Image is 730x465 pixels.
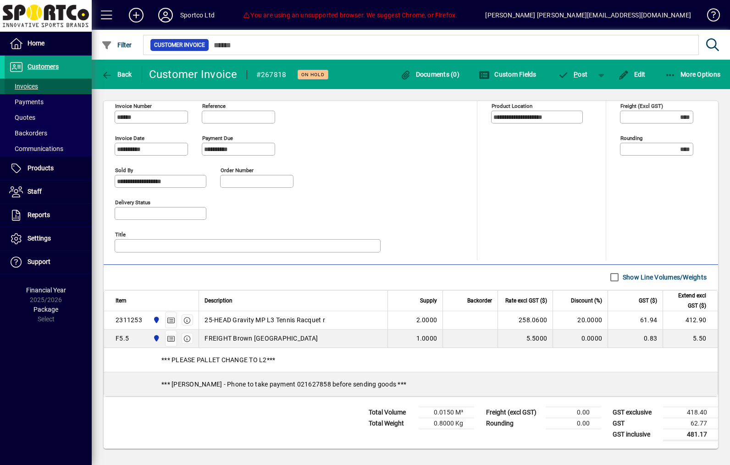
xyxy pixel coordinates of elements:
[28,211,50,218] span: Reports
[5,204,92,227] a: Reports
[116,296,127,306] span: Item
[416,334,437,343] span: 1.0000
[9,114,35,121] span: Quotes
[28,258,50,265] span: Support
[5,32,92,55] a: Home
[364,407,419,418] td: Total Volume
[669,291,706,311] span: Extend excl GST ($)
[616,66,648,83] button: Edit
[663,429,718,440] td: 481.17
[28,188,42,195] span: Staff
[99,66,134,83] button: Back
[101,41,132,49] span: Filter
[608,429,663,440] td: GST inclusive
[122,7,151,23] button: Add
[505,296,547,306] span: Rate excl GST ($)
[151,7,180,23] button: Profile
[663,311,718,330] td: 412.90
[256,67,287,82] div: #267818
[558,71,588,78] span: ost
[5,157,92,180] a: Products
[5,125,92,141] a: Backorders
[400,71,459,78] span: Documents (0)
[546,418,601,429] td: 0.00
[5,141,92,157] a: Communications
[9,98,44,106] span: Payments
[33,306,58,313] span: Package
[202,102,226,109] mat-label: Reference
[398,66,462,83] button: Documents (0)
[104,372,718,396] div: *** [PERSON_NAME] - Phone to take payment 021627858 before sending goods ***
[5,78,92,94] a: Invoices
[180,8,215,22] div: Sportco Ltd
[571,296,602,306] span: Discount (%)
[485,8,691,22] div: [PERSON_NAME] [PERSON_NAME][EMAIL_ADDRESS][DOMAIN_NAME]
[9,145,63,152] span: Communications
[154,40,205,50] span: Customer Invoice
[608,418,663,429] td: GST
[364,418,419,429] td: Total Weight
[419,407,474,418] td: 0.0150 M³
[663,407,718,418] td: 418.40
[28,63,59,70] span: Customers
[546,407,601,418] td: 0.00
[467,296,492,306] span: Backorder
[5,251,92,274] a: Support
[205,334,318,343] span: FREIGHT Brown [GEOGRAPHIC_DATA]
[574,71,578,78] span: P
[26,286,66,294] span: Financial Year
[115,134,144,141] mat-label: Invoice date
[621,273,707,282] label: Show Line Volumes/Weights
[663,66,723,83] button: More Options
[663,330,718,348] td: 5.50
[608,311,663,330] td: 61.94
[476,66,539,83] button: Custom Fields
[503,334,547,343] div: 5.5000
[104,348,718,372] div: *** PLEASE PALLET CHANGE TO L2***
[416,315,437,325] span: 2.0000
[202,134,233,141] mat-label: Payment due
[301,72,325,78] span: On hold
[663,418,718,429] td: 62.77
[620,102,663,109] mat-label: Freight (excl GST)
[28,164,54,172] span: Products
[553,311,608,330] td: 20.0000
[221,167,254,173] mat-label: Order number
[700,2,719,32] a: Knowledge Base
[479,71,536,78] span: Custom Fields
[608,330,663,348] td: 0.83
[205,315,325,325] span: 25-HEAD Gravity MP L3 Tennis Racquet r
[28,235,51,242] span: Settings
[115,167,133,173] mat-label: Sold by
[150,333,161,343] span: Sportco Ltd Warehouse
[9,83,38,90] span: Invoices
[116,315,142,325] div: 2311253
[205,296,232,306] span: Description
[492,102,532,109] mat-label: Product location
[553,330,608,348] td: 0.0000
[608,407,663,418] td: GST exclusive
[5,180,92,203] a: Staff
[665,71,721,78] span: More Options
[481,407,546,418] td: Freight (excl GST)
[5,227,92,250] a: Settings
[620,134,642,141] mat-label: Rounding
[115,199,150,205] mat-label: Delivery status
[149,67,238,82] div: Customer Invoice
[92,66,142,83] app-page-header-button: Back
[419,418,474,429] td: 0.8000 Kg
[243,11,457,19] span: You are using an unsupported browser. We suggest Chrome, or Firefox.
[116,334,129,343] div: F5.5
[618,71,646,78] span: Edit
[115,231,126,237] mat-label: Title
[5,94,92,110] a: Payments
[553,66,592,83] button: Post
[99,37,134,53] button: Filter
[101,71,132,78] span: Back
[5,110,92,125] a: Quotes
[481,418,546,429] td: Rounding
[115,102,152,109] mat-label: Invoice number
[639,296,657,306] span: GST ($)
[420,296,437,306] span: Supply
[28,39,44,47] span: Home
